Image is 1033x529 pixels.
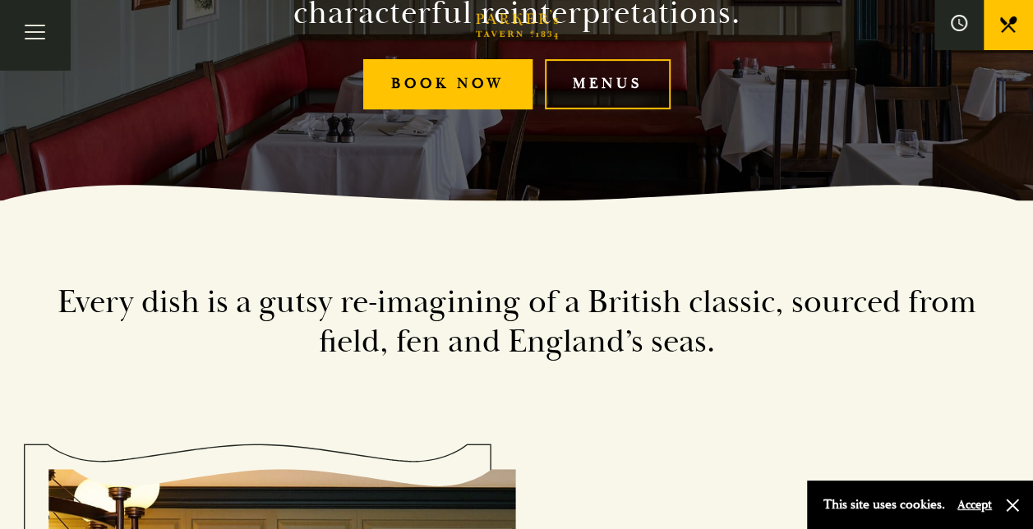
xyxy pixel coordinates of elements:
[545,59,671,109] a: Menus
[48,283,985,361] h2: Every dish is a gutsy re-imagining of a British classic, sourced from field, fen and England’s seas.
[363,59,533,109] a: Book Now
[957,497,992,513] button: Accept
[1004,497,1021,513] button: Close and accept
[823,493,945,517] p: This site uses cookies.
